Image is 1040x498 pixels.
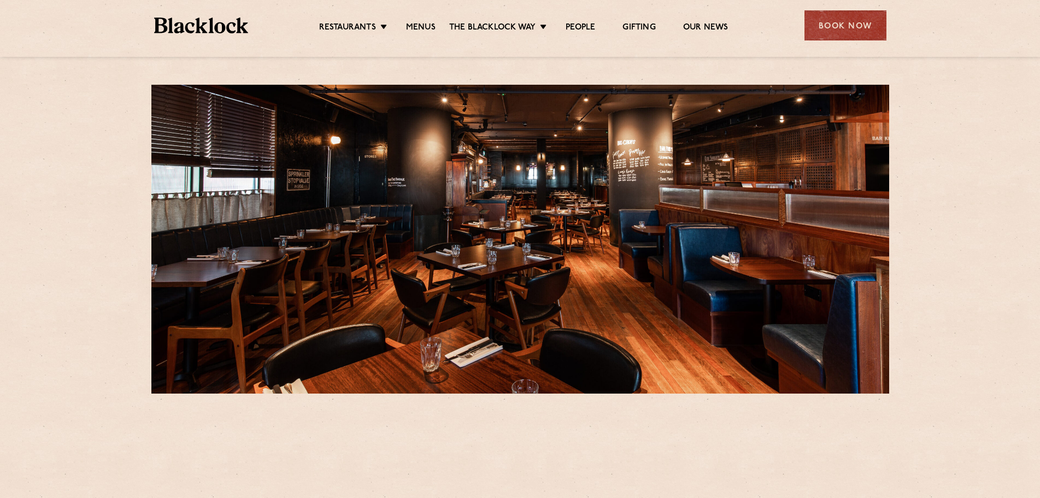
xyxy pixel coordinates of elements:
a: Gifting [622,22,655,34]
a: Our News [683,22,728,34]
a: Menus [406,22,436,34]
div: Book Now [804,10,886,40]
a: The Blacklock Way [449,22,536,34]
img: BL_Textured_Logo-footer-cropped.svg [154,17,249,33]
a: People [566,22,595,34]
a: Restaurants [319,22,376,34]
